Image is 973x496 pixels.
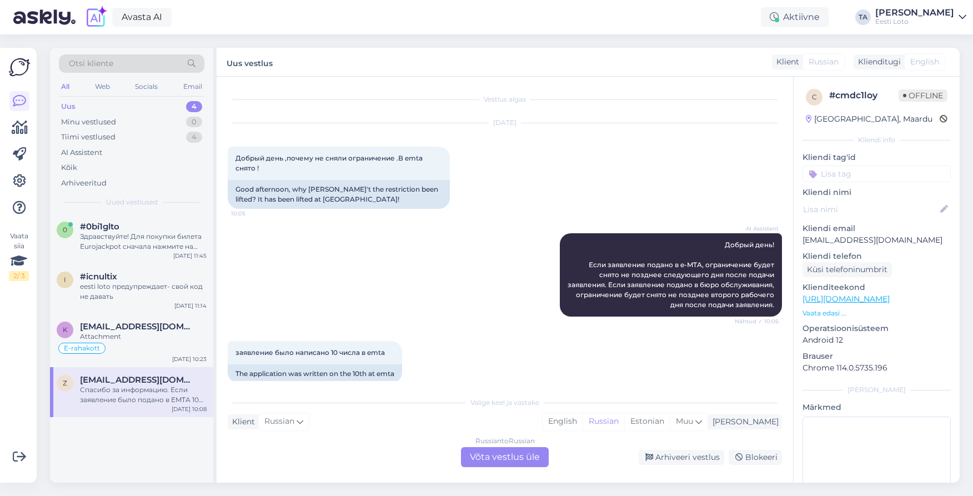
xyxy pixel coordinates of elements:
[235,348,385,357] span: заявление было написано 10 числа в emta
[875,8,954,17] div: [PERSON_NAME]
[80,232,207,252] div: Здравствуйте! Для покупки билета Eurojackpot сначала нажмите на Eurojackpot, затем выберите номер...
[186,117,202,128] div: 0
[568,241,776,309] span: Добрый день! Если заявление подано в e-MTA, ограничение будет снято не позднее следующего дня пос...
[803,152,951,163] p: Kliendi tag'id
[64,345,100,352] span: E-rahakott
[228,416,255,428] div: Klient
[61,147,102,158] div: AI Assistent
[803,282,951,293] p: Klienditeekond
[854,56,901,68] div: Klienditugi
[803,334,951,346] p: Android 12
[461,447,549,467] div: Võta vestlus üle
[583,413,624,430] div: Russian
[803,166,951,182] input: Lisa tag
[93,79,112,94] div: Web
[231,209,273,218] span: 10:05
[63,226,67,234] span: 0
[803,203,938,216] input: Lisa nimi
[803,187,951,198] p: Kliendi nimi
[84,6,108,29] img: explore-ai
[475,436,535,446] div: Russian to Russian
[228,398,782,408] div: Valige keel ja vastake
[899,89,947,102] span: Offline
[735,317,779,325] span: Nähtud ✓ 10:06
[106,197,158,207] span: Uued vestlused
[9,57,30,78] img: Askly Logo
[737,224,779,233] span: AI Assistent
[80,282,207,302] div: eesti loto предупреждает- свой код не давать
[761,7,829,27] div: Aktiivne
[61,178,107,189] div: Arhiveeritud
[228,364,402,383] div: The application was written on the 10th at emta
[181,79,204,94] div: Email
[61,132,116,143] div: Tiimi vestlused
[803,250,951,262] p: Kliendi telefon
[172,405,207,413] div: [DATE] 10:08
[59,79,72,94] div: All
[61,162,77,173] div: Kõik
[173,252,207,260] div: [DATE] 11:45
[803,362,951,374] p: Chrome 114.0.5735.196
[708,416,779,428] div: [PERSON_NAME]
[803,350,951,362] p: Brauser
[829,89,899,102] div: # cmdc1loy
[80,385,207,405] div: Спасибо за информацию. Если заявление было подано в EMTA 10 числа, ограничение должно быть снято ...
[855,9,871,25] div: TA
[227,54,273,69] label: Uus vestlus
[639,450,724,465] div: Arhiveeri vestlus
[875,8,966,26] a: [PERSON_NAME]Eesti Loto
[61,117,116,128] div: Minu vestlused
[803,308,951,318] p: Vaata edasi ...
[910,56,939,68] span: English
[803,234,951,246] p: [EMAIL_ADDRESS][DOMAIN_NAME]
[803,262,892,277] div: Küsi telefoninumbrit
[729,450,782,465] div: Blokeeri
[172,355,207,363] div: [DATE] 10:23
[174,302,207,310] div: [DATE] 11:14
[69,58,113,69] span: Otsi kliente
[803,223,951,234] p: Kliendi email
[133,79,160,94] div: Socials
[235,154,424,172] span: Добрый день ,почему не сняли ограничение .В emta снято !
[9,271,29,281] div: 2 / 3
[875,17,954,26] div: Eesti Loto
[803,385,951,395] div: [PERSON_NAME]
[803,294,890,304] a: [URL][DOMAIN_NAME]
[80,272,117,282] span: #icnultix
[63,325,68,334] span: K
[803,135,951,145] div: Kliendi info
[228,94,782,104] div: Vestlus algas
[80,375,195,385] span: Zenjasleepy@gmail.com
[772,56,799,68] div: Klient
[9,231,29,281] div: Vaata siia
[812,93,817,101] span: c
[80,222,119,232] span: #0bi1glto
[63,379,67,387] span: Z
[228,180,450,209] div: Good afternoon, why [PERSON_NAME]'t the restriction been lifted? It has been lifted at [GEOGRAPHI...
[803,323,951,334] p: Operatsioonisüsteem
[186,132,202,143] div: 4
[228,118,782,128] div: [DATE]
[809,56,839,68] span: Russian
[112,8,172,27] a: Avasta AI
[186,101,202,112] div: 4
[676,416,693,426] span: Muu
[803,402,951,413] p: Märkmed
[264,415,294,428] span: Russian
[80,322,195,332] span: Kostopravov@gmail.com
[624,413,670,430] div: Estonian
[64,275,66,284] span: i
[806,113,932,125] div: [GEOGRAPHIC_DATA], Maardu
[543,413,583,430] div: English
[61,101,76,112] div: Uus
[80,332,207,342] div: Attachment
